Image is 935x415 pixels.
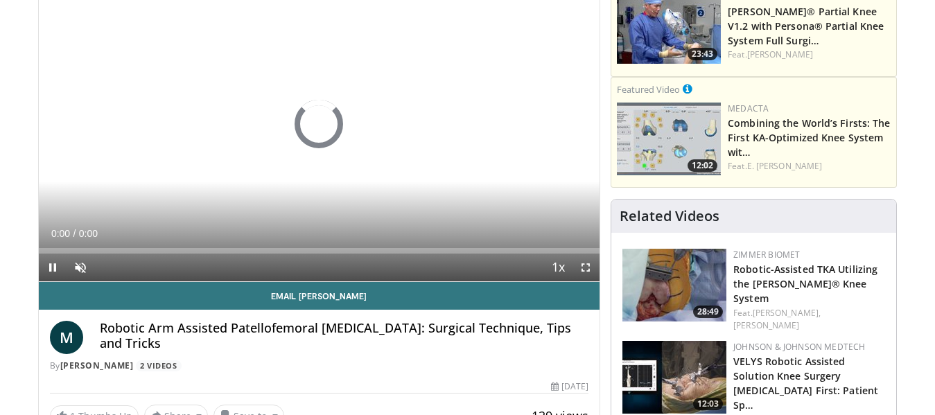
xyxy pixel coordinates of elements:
[39,282,600,310] a: Email [PERSON_NAME]
[67,254,94,281] button: Unmute
[73,228,76,239] span: /
[622,341,726,414] img: abe8434e-c392-4864-8b80-6cc2396b85ec.150x105_q85_crop-smart_upscale.jpg
[693,306,723,318] span: 28:49
[688,159,717,172] span: 12:02
[728,103,769,114] a: Medacta
[100,321,589,351] h4: Robotic Arm Assisted Patellofemoral [MEDICAL_DATA]: Surgical Technique, Tips and Tricks
[79,228,98,239] span: 0:00
[622,249,726,321] img: 8628d054-67c0-4db7-8e0b-9013710d5e10.150x105_q85_crop-smart_upscale.jpg
[622,341,726,414] a: 12:03
[136,360,182,372] a: 2 Videos
[551,380,588,393] div: [DATE]
[728,5,884,47] a: [PERSON_NAME]® Partial Knee V1.2 with Persona® Partial Knee System Full Surgi…
[617,103,721,175] img: aaf1b7f9-f888-4d9f-a252-3ca059a0bd02.150x105_q85_crop-smart_upscale.jpg
[728,116,890,159] a: Combining the World’s Firsts: The First KA-Optimized Knee System wit…
[728,160,891,173] div: Feat.
[733,263,877,305] a: Robotic-Assisted TKA Utilizing the [PERSON_NAME]® Knee System
[688,48,717,60] span: 23:43
[60,360,134,371] a: [PERSON_NAME]
[753,307,821,319] a: [PERSON_NAME],
[50,360,589,372] div: By
[733,341,865,353] a: Johnson & Johnson MedTech
[39,248,600,254] div: Progress Bar
[728,48,891,61] div: Feat.
[620,208,719,224] h4: Related Videos
[693,398,723,410] span: 12:03
[617,83,680,96] small: Featured Video
[544,254,572,281] button: Playback Rate
[39,254,67,281] button: Pause
[747,48,813,60] a: [PERSON_NAME]
[50,321,83,354] a: M
[733,249,800,261] a: Zimmer Biomet
[747,160,823,172] a: E. [PERSON_NAME]
[572,254,600,281] button: Fullscreen
[51,228,70,239] span: 0:00
[733,355,878,412] a: VELYS Robotic Assisted Solution Knee Surgery [MEDICAL_DATA] First: Patient Sp…
[617,103,721,175] a: 12:02
[622,249,726,321] a: 28:49
[733,307,885,332] div: Feat.
[733,319,799,331] a: [PERSON_NAME]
